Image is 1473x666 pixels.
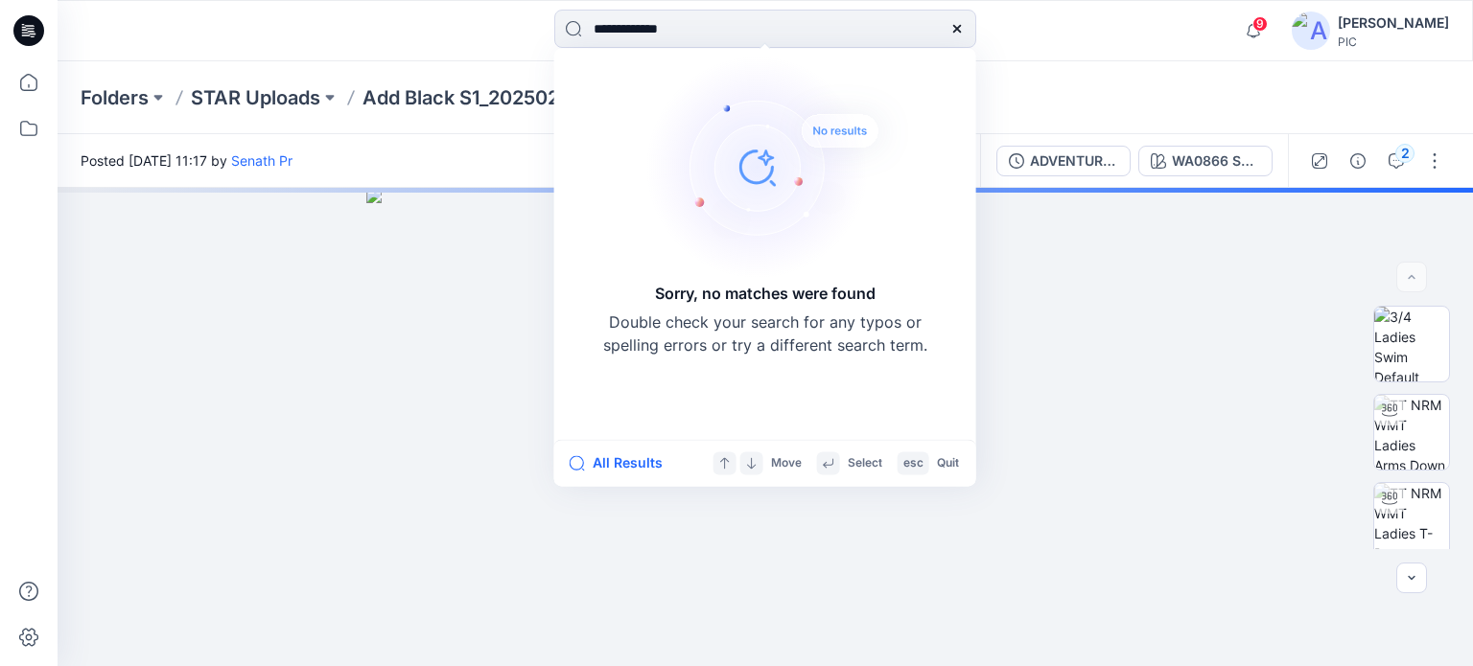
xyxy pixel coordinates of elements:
button: ADVENTURE GIRL [996,146,1131,176]
div: 2 [1395,144,1415,163]
a: STAR Uploads [191,84,320,111]
p: esc [903,453,924,473]
div: PIC [1338,34,1449,49]
img: TT NRM WMT Ladies T-Pose [1374,483,1449,558]
div: WA0866 SNAKE C1 [1172,150,1260,172]
a: Add Black S1_20250219_118_GC FOR PRINT APPLICATION [362,84,667,111]
button: All Results [570,451,675,474]
img: Sorry, no matches were found [646,52,915,282]
button: 2 [1381,146,1412,176]
button: WA0866 SNAKE C1 [1138,146,1273,176]
span: Posted [DATE] 11:17 by [81,150,292,171]
div: [PERSON_NAME] [1338,11,1449,34]
img: 3/4 Ladies Swim Default [1374,307,1449,381]
div: ADVENTURE GIRL [1030,150,1118,172]
img: avatar [1292,11,1330,50]
button: Details [1343,146,1373,176]
a: Senath Pr [231,152,292,169]
img: TT NRM WMT Ladies Arms Down [1374,395,1449,470]
h5: Sorry, no matches were found [655,282,876,305]
p: Quit [937,453,959,473]
span: 9 [1252,16,1268,32]
a: Folders [81,84,149,111]
p: Double check your search for any typos or spelling errors or try a different search term. [602,310,928,356]
p: Select [848,453,882,473]
img: eyJhbGciOiJIUzI1NiIsImtpZCI6IjAiLCJzbHQiOiJzZXMiLCJ0eXAiOiJKV1QifQ.eyJkYXRhIjp7InR5cGUiOiJzdG9yYW... [366,188,1164,666]
p: Move [771,453,802,473]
